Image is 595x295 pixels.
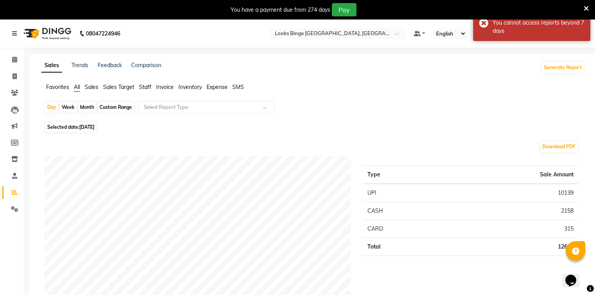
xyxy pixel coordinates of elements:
[79,124,94,130] span: [DATE]
[231,6,330,14] div: You have a payment due from 274 days
[442,238,578,256] td: 12612
[363,184,442,202] td: UPI
[45,102,58,113] div: Day
[86,23,120,44] b: 08047224946
[442,166,578,184] th: Sale Amount
[540,141,577,152] button: Download PDF
[98,62,122,69] a: Feedback
[442,184,578,202] td: 10139
[20,23,73,44] img: logo
[98,102,134,113] div: Custom Range
[493,19,584,35] div: You cannot access reports beyond 7 days
[74,84,80,91] span: All
[78,102,96,113] div: Month
[542,62,584,73] button: Generate Report
[46,84,69,91] span: Favorites
[103,84,134,91] span: Sales Target
[139,84,151,91] span: Staff
[131,62,161,69] a: Comparison
[363,220,442,238] td: CARD
[60,102,77,113] div: Week
[332,3,356,16] button: Pay
[41,59,62,73] a: Sales
[156,84,174,91] span: Invoice
[232,84,244,91] span: SMS
[363,238,442,256] td: Total
[71,62,88,69] a: Trends
[442,220,578,238] td: 315
[363,166,442,184] th: Type
[45,122,96,132] span: Selected date:
[178,84,202,91] span: Inventory
[562,264,587,287] iframe: chat widget
[207,84,228,91] span: Expense
[85,84,98,91] span: Sales
[363,202,442,220] td: CASH
[442,202,578,220] td: 2158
